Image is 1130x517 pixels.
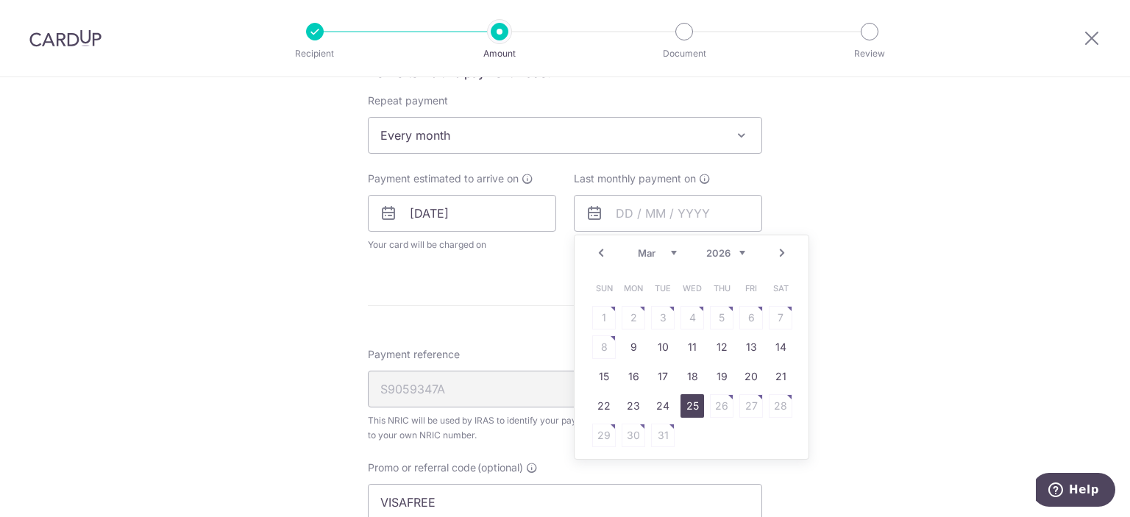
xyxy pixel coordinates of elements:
[368,117,762,154] span: Every month
[574,171,696,186] span: Last monthly payment on
[368,413,762,443] div: This NRIC will be used by IRAS to identify your payment. You can only make a tax payment tied to ...
[769,335,792,359] a: 14
[710,277,733,300] span: Thursday
[710,335,733,359] a: 12
[368,238,556,252] span: Your card will be charged on
[622,394,645,418] a: 23
[710,365,733,388] a: 19
[260,46,369,61] p: Recipient
[681,335,704,359] a: 11
[368,195,556,232] input: DD / MM / YYYY
[651,394,675,418] a: 24
[574,195,762,232] input: DD / MM / YYYY
[592,244,610,262] a: Prev
[630,46,739,61] p: Document
[739,335,763,359] a: 13
[622,277,645,300] span: Monday
[681,394,704,418] a: 25
[681,277,704,300] span: Wednesday
[651,335,675,359] a: 10
[477,460,523,475] span: (optional)
[769,365,792,388] a: 21
[445,46,554,61] p: Amount
[815,46,924,61] p: Review
[1036,473,1115,510] iframe: Opens a widget where you can find more information
[622,365,645,388] a: 16
[29,29,102,47] img: CardUp
[739,277,763,300] span: Friday
[592,365,616,388] a: 15
[651,277,675,300] span: Tuesday
[369,118,761,153] span: Every month
[368,460,476,475] span: Promo or referral code
[368,171,519,186] span: Payment estimated to arrive on
[773,244,791,262] a: Next
[368,93,448,108] label: Repeat payment
[769,277,792,300] span: Saturday
[681,365,704,388] a: 18
[592,277,616,300] span: Sunday
[651,365,675,388] a: 17
[739,365,763,388] a: 20
[622,335,645,359] a: 9
[368,347,460,362] span: Payment reference
[592,394,616,418] a: 22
